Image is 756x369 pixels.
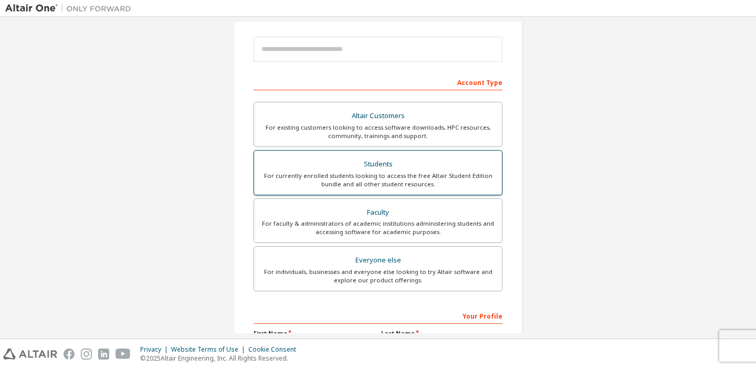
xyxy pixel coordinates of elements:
img: facebook.svg [64,349,75,360]
div: Your Profile [254,307,502,324]
div: For faculty & administrators of academic institutions administering students and accessing softwa... [260,219,496,236]
img: youtube.svg [115,349,131,360]
img: linkedin.svg [98,349,109,360]
div: For individuals, businesses and everyone else looking to try Altair software and explore our prod... [260,268,496,284]
label: First Name [254,329,375,338]
label: Last Name [381,329,502,338]
div: For existing customers looking to access software downloads, HPC resources, community, trainings ... [260,123,496,140]
p: © 2025 Altair Engineering, Inc. All Rights Reserved. [140,354,302,363]
div: Website Terms of Use [171,345,248,354]
div: Altair Customers [260,109,496,123]
div: Privacy [140,345,171,354]
div: Cookie Consent [248,345,302,354]
img: Altair One [5,3,136,14]
div: Everyone else [260,253,496,268]
img: instagram.svg [81,349,92,360]
img: altair_logo.svg [3,349,57,360]
div: For currently enrolled students looking to access the free Altair Student Edition bundle and all ... [260,172,496,188]
div: Faculty [260,205,496,220]
div: Account Type [254,73,502,90]
div: Students [260,157,496,172]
